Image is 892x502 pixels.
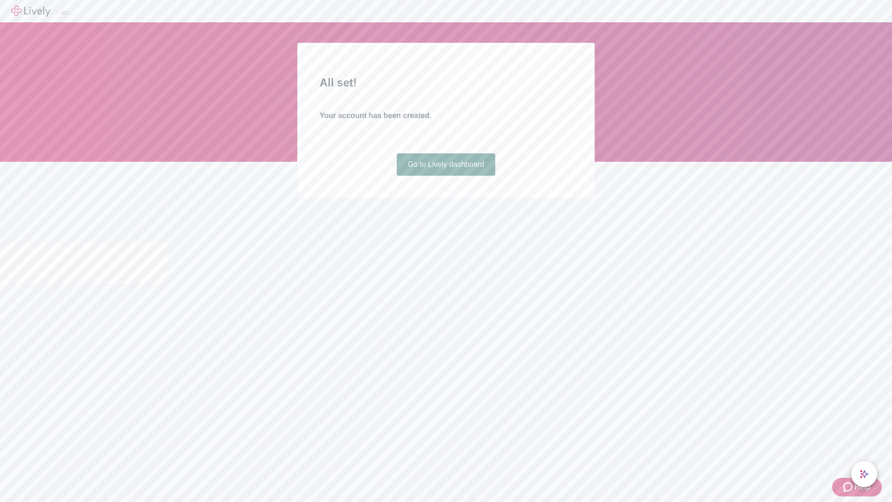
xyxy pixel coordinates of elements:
[854,482,871,493] span: Help
[832,478,882,496] button: Zendesk support iconHelp
[397,153,496,176] a: Go to Lively dashboard
[11,6,50,17] img: Lively
[851,461,877,487] button: chat
[320,110,572,121] h4: Your account has been created.
[320,74,572,91] h2: All set!
[859,469,869,479] svg: Lively AI Assistant
[843,482,854,493] svg: Zendesk support icon
[61,12,69,14] button: Log out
